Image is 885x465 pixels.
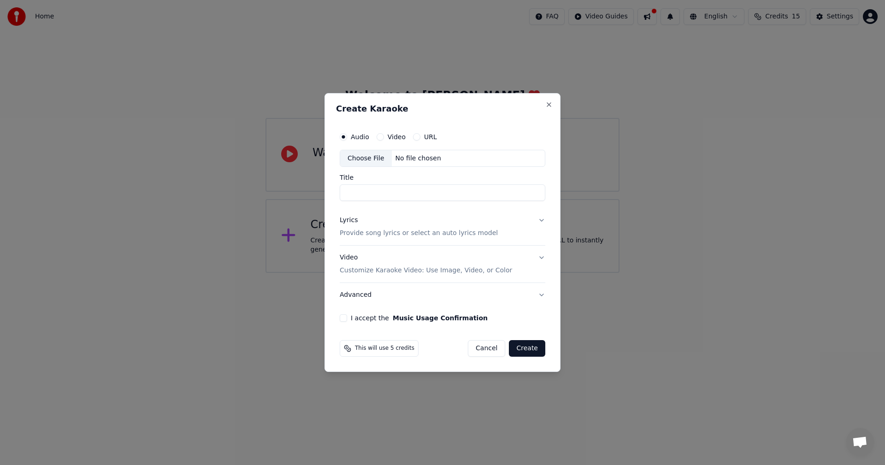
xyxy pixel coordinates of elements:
div: Choose File [340,150,392,167]
button: Create [509,340,545,357]
span: This will use 5 credits [355,345,414,352]
button: Advanced [340,283,545,307]
label: Video [388,134,406,140]
h2: Create Karaoke [336,105,549,113]
label: Audio [351,134,369,140]
button: Cancel [468,340,505,357]
button: LyricsProvide song lyrics or select an auto lyrics model [340,209,545,246]
button: I accept the [393,315,488,321]
p: Customize Karaoke Video: Use Image, Video, or Color [340,266,512,275]
label: I accept the [351,315,488,321]
p: Provide song lyrics or select an auto lyrics model [340,229,498,238]
label: URL [424,134,437,140]
div: Video [340,253,512,276]
div: No file chosen [392,154,445,163]
div: Lyrics [340,216,358,225]
button: VideoCustomize Karaoke Video: Use Image, Video, or Color [340,246,545,283]
label: Title [340,175,545,181]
